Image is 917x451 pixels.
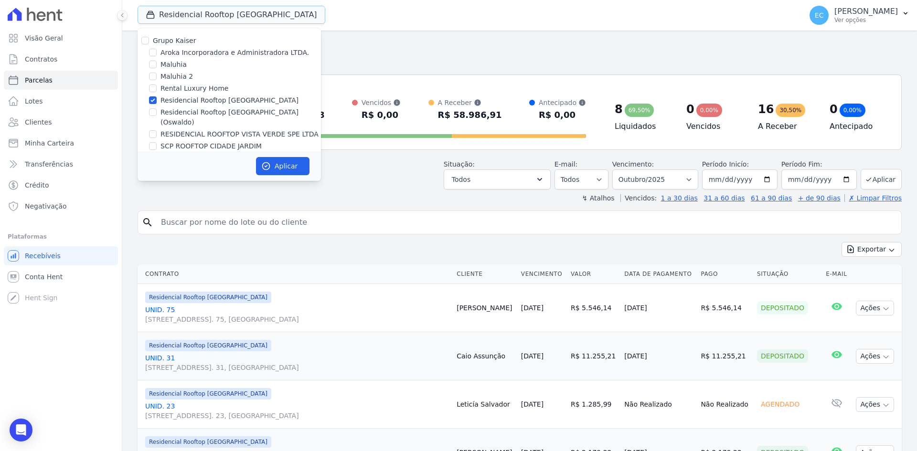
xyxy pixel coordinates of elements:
[776,104,805,117] div: 30,50%
[25,159,73,169] span: Transferências
[25,201,67,211] span: Negativação
[160,129,319,139] label: RESIDENCIAL ROOFTOP VISTA VERDE SPE LTDA
[834,16,898,24] p: Ver opções
[582,194,614,202] label: ↯ Atalhos
[702,160,749,168] label: Período Inicío:
[697,332,753,380] td: R$ 11.255,21
[842,242,902,257] button: Exportar
[620,380,697,429] td: Não Realizado
[8,231,114,242] div: Plataformas
[830,102,838,117] div: 0
[834,7,898,16] p: [PERSON_NAME]
[757,398,803,411] div: Agendado
[160,60,187,70] label: Maluhia
[686,121,743,132] h4: Vencidos
[757,301,808,315] div: Depositado
[844,194,902,202] a: ✗ Limpar Filtros
[453,264,517,284] th: Cliente
[758,102,774,117] div: 16
[160,84,228,94] label: Rental Luxury Home
[145,340,271,351] span: Residencial Rooftop [GEOGRAPHIC_DATA]
[686,102,694,117] div: 0
[567,284,620,332] td: R$ 5.546,14
[4,50,118,69] a: Contratos
[25,96,43,106] span: Lotes
[4,134,118,153] a: Minha Carteira
[153,37,196,44] label: Grupo Kaiser
[697,284,753,332] td: R$ 5.546,14
[861,169,902,189] button: Aplicar
[704,194,745,202] a: 31 a 60 dias
[362,107,401,123] div: R$ 0,00
[4,92,118,111] a: Lotes
[567,380,620,429] td: R$ 1.285,99
[256,157,309,175] button: Aplicar
[438,107,502,123] div: R$ 58.986,91
[155,213,897,232] input: Buscar por nome do lote ou do cliente
[25,117,52,127] span: Clientes
[453,284,517,332] td: [PERSON_NAME]
[696,104,722,117] div: 0,00%
[444,169,551,189] button: Todos
[145,388,271,399] span: Residencial Rooftop [GEOGRAPHIC_DATA]
[554,160,578,168] label: E-mail:
[521,304,544,312] a: [DATE]
[751,194,792,202] a: 61 a 90 dias
[453,332,517,380] td: Caio Assunção
[615,121,671,132] h4: Liquidados
[438,98,502,107] div: A Receber
[753,264,822,284] th: Situação
[145,353,449,372] a: UNID. 31[STREET_ADDRESS]. 31, [GEOGRAPHIC_DATA]
[539,98,586,107] div: Antecipado
[4,176,118,195] a: Crédito
[697,264,753,284] th: Pago
[815,12,824,19] span: EC
[10,419,32,441] div: Open Intercom Messenger
[539,107,586,123] div: R$ 0,00
[757,349,808,363] div: Depositado
[781,159,857,169] label: Período Fim:
[661,194,698,202] a: 1 a 30 dias
[138,38,902,55] h2: Parcelas
[4,267,118,286] a: Conta Hent
[145,305,449,324] a: UNID. 75[STREET_ADDRESS]. 75, [GEOGRAPHIC_DATA]
[160,72,193,82] label: Maluhia 2
[615,102,623,117] div: 8
[362,98,401,107] div: Vencidos
[25,251,61,261] span: Recebíveis
[840,104,865,117] div: 0,00%
[620,332,697,380] td: [DATE]
[856,349,894,364] button: Ações
[620,194,657,202] label: Vencidos:
[4,155,118,174] a: Transferências
[567,332,620,380] td: R$ 11.255,21
[145,436,271,448] span: Residencial Rooftop [GEOGRAPHIC_DATA]
[25,33,63,43] span: Visão Geral
[830,121,886,132] h4: Antecipado
[25,180,49,190] span: Crédito
[138,264,453,284] th: Contrato
[160,95,299,105] label: Residencial Rooftop [GEOGRAPHIC_DATA]
[25,54,57,64] span: Contratos
[25,138,74,148] span: Minha Carteira
[625,104,654,117] div: 69,50%
[620,284,697,332] td: [DATE]
[612,160,654,168] label: Vencimento:
[697,380,753,429] td: Não Realizado
[25,272,63,282] span: Conta Hent
[25,75,53,85] span: Parcelas
[160,48,309,58] label: Aroka Incorporadora e Administradora LTDA.
[4,113,118,132] a: Clientes
[4,246,118,265] a: Recebíveis
[145,401,449,420] a: UNID. 23[STREET_ADDRESS]. 23, [GEOGRAPHIC_DATA]
[517,264,567,284] th: Vencimento
[160,141,262,151] label: SCP ROOFTOP CIDADE JARDIM
[145,292,271,303] span: Residencial Rooftop [GEOGRAPHIC_DATA]
[856,301,894,315] button: Ações
[160,107,321,127] label: Residencial Rooftop [GEOGRAPHIC_DATA] (Oswaldo)
[138,6,325,24] button: Residencial Rooftop [GEOGRAPHIC_DATA]
[145,411,449,420] span: [STREET_ADDRESS]. 23, [GEOGRAPHIC_DATA]
[142,217,153,228] i: search
[620,264,697,284] th: Data de Pagamento
[567,264,620,284] th: Valor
